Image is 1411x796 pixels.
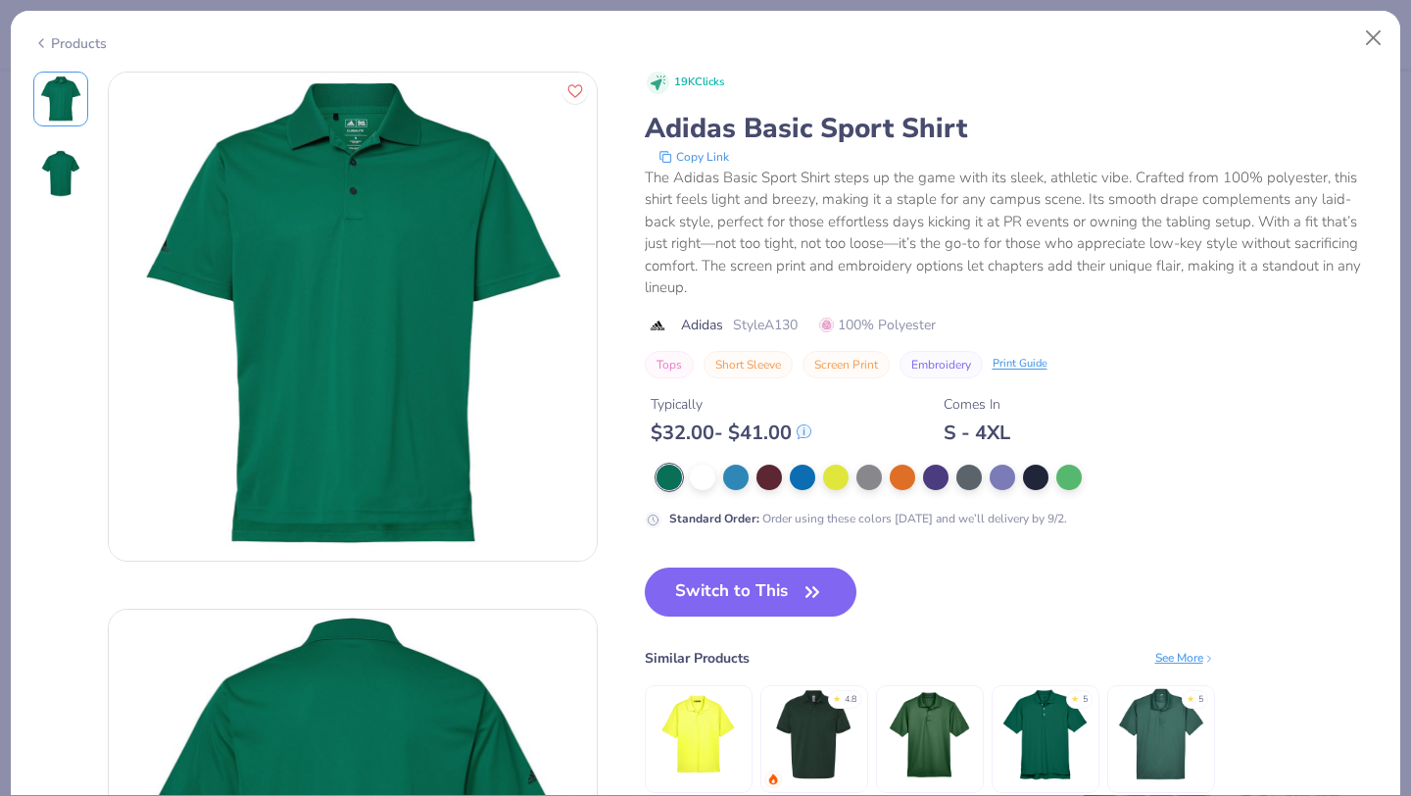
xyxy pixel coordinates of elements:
button: Close [1355,20,1392,57]
div: Adidas Basic Sport Shirt [645,110,1379,147]
button: Switch to This [645,568,857,617]
div: Comes In [944,394,1010,415]
img: Harriton Men's Advantage Snag Protection Plus Polo [652,688,745,781]
img: UltraClub Men's Cool & Dry Stain-Release Performance Polo [998,688,1092,781]
img: UltraClub Men's Cool & Dry Mesh Pique Polo [1114,688,1207,781]
img: brand logo [645,318,671,333]
div: ★ [1187,693,1194,701]
span: Adidas [681,315,723,335]
div: 5 [1083,693,1088,707]
span: 100% Polyester [819,315,936,335]
div: 4.8 [845,693,856,707]
div: Products [33,33,107,54]
div: Typically [651,394,811,415]
span: 19K Clicks [674,75,724,91]
div: ★ [1071,693,1079,701]
div: Print Guide [993,356,1047,373]
button: Like [562,78,588,104]
div: ★ [833,693,841,701]
div: Order using these colors [DATE] and we’ll delivery by 9/2. [669,510,1067,527]
button: copy to clipboard [653,147,735,167]
strong: Standard Order : [669,511,759,526]
img: Back [37,150,84,197]
span: Style A130 [733,315,798,335]
button: Tops [645,351,694,378]
button: Screen Print [803,351,890,378]
div: 5 [1198,693,1203,707]
button: Short Sleeve [704,351,793,378]
div: $ 32.00 - $ 41.00 [651,421,811,445]
img: trending.gif [767,773,779,785]
img: Devon & Jones CrownLux Performance™ Men's Plaited Polo [883,688,976,781]
div: S - 4XL [944,421,1010,445]
div: Similar Products [645,648,750,669]
img: Front [109,73,597,561]
img: Front [37,75,84,123]
img: Gildan Adult 6 Oz. 50/50 Jersey Polo [767,688,860,781]
div: See More [1155,649,1215,667]
div: The Adidas Basic Sport Shirt steps up the game with its sleek, athletic vibe. Crafted from 100% p... [645,167,1379,299]
button: Embroidery [900,351,983,378]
